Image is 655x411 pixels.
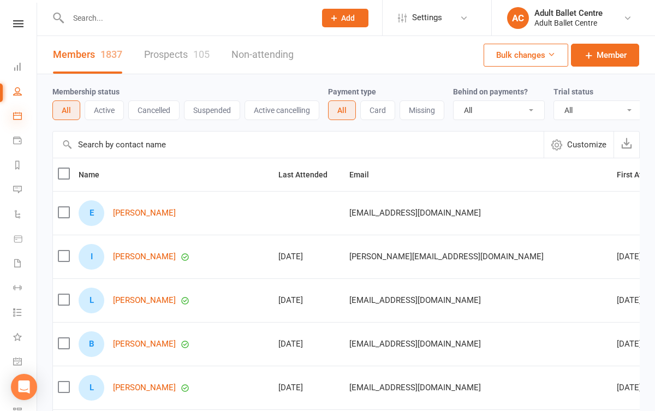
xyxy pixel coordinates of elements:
[278,296,340,305] div: [DATE]
[113,252,176,261] a: [PERSON_NAME]
[100,49,122,60] div: 1837
[113,209,176,218] a: [PERSON_NAME]
[534,8,603,18] div: Adult Ballet Centre
[328,100,356,120] button: All
[360,100,395,120] button: Card
[278,168,340,181] button: Last Attended
[144,36,210,74] a: Prospects105
[484,44,568,67] button: Bulk changes
[113,383,176,392] a: [PERSON_NAME]
[328,87,376,96] label: Payment type
[349,333,481,354] span: [EMAIL_ADDRESS][DOMAIN_NAME]
[13,228,38,252] a: Product Sales
[79,170,111,179] span: Name
[349,246,544,267] span: [PERSON_NAME][EMAIL_ADDRESS][DOMAIN_NAME]
[571,44,639,67] a: Member
[85,100,124,120] button: Active
[128,100,180,120] button: Cancelled
[13,154,38,178] a: Reports
[553,87,593,96] label: Trial status
[544,132,614,158] button: Customize
[349,377,481,398] span: [EMAIL_ADDRESS][DOMAIN_NAME]
[567,138,606,151] span: Customize
[322,9,368,27] button: Add
[79,288,104,313] div: Lex
[11,374,37,400] div: Open Intercom Messenger
[349,202,481,223] span: [EMAIL_ADDRESS][DOMAIN_NAME]
[349,168,381,181] button: Email
[52,100,80,120] button: All
[13,326,38,350] a: What's New
[13,105,38,129] a: Calendar
[184,100,240,120] button: Suspended
[278,252,340,261] div: [DATE]
[341,14,355,22] span: Add
[278,170,340,179] span: Last Attended
[193,49,210,60] div: 105
[507,7,529,29] div: AC
[113,339,176,349] a: [PERSON_NAME]
[245,100,319,120] button: Active cancelling
[534,18,603,28] div: Adult Ballet Centre
[278,339,340,349] div: [DATE]
[53,36,122,74] a: Members1837
[231,36,294,74] a: Non-attending
[79,331,104,357] div: Bethanie
[52,87,120,96] label: Membership status
[79,168,111,181] button: Name
[13,80,38,105] a: People
[13,350,38,375] a: General attendance kiosk mode
[412,5,442,30] span: Settings
[349,170,381,179] span: Email
[13,129,38,154] a: Payments
[113,296,176,305] a: [PERSON_NAME]
[79,375,104,401] div: Louise
[349,290,481,311] span: [EMAIL_ADDRESS][DOMAIN_NAME]
[597,49,627,62] span: Member
[278,383,340,392] div: [DATE]
[53,132,544,158] input: Search by contact name
[400,100,444,120] button: Missing
[65,10,308,26] input: Search...
[79,244,104,270] div: Isabelle
[13,56,38,80] a: Dashboard
[79,200,104,226] div: Emily
[453,87,528,96] label: Behind on payments?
